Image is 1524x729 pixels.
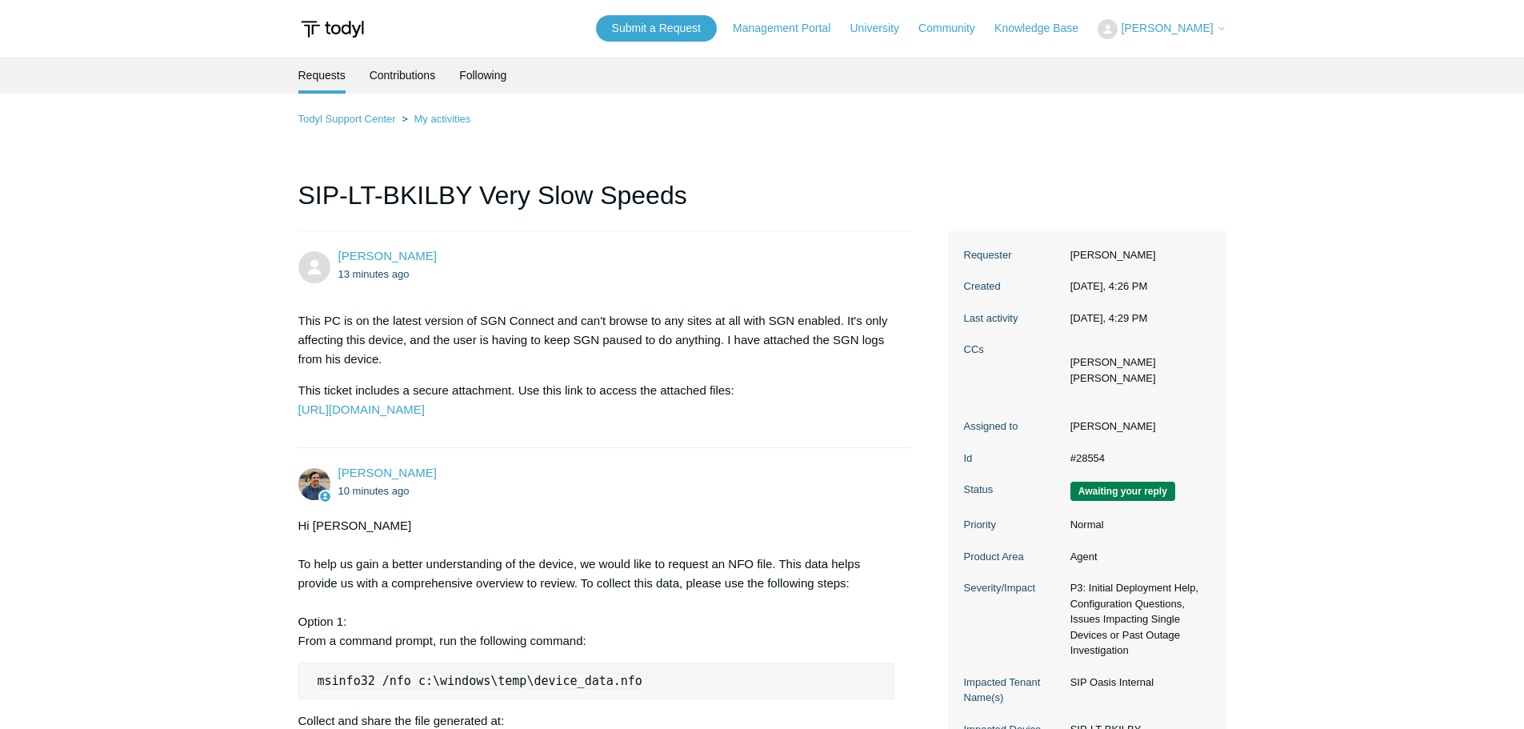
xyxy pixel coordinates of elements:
dd: [PERSON_NAME] [1062,247,1210,263]
a: Community [918,20,991,37]
time: 09/30/2025, 16:26 [338,268,410,280]
a: My activities [414,113,470,125]
time: 09/30/2025, 16:26 [1070,280,1148,292]
dt: Product Area [964,549,1062,565]
a: Following [459,57,506,94]
dd: [PERSON_NAME] [1062,419,1210,435]
li: Todyl Support Center [298,113,399,125]
dt: Status [964,482,1062,498]
span: [PERSON_NAME] [1121,22,1213,34]
a: [PERSON_NAME] [338,249,437,262]
dd: Agent [1062,549,1210,565]
button: [PERSON_NAME] [1098,19,1226,39]
a: Submit a Request [596,15,717,42]
a: [URL][DOMAIN_NAME] [298,403,425,416]
dd: Normal [1062,517,1210,533]
dt: Last activity [964,310,1062,326]
li: Requests [298,57,346,94]
dd: P3: Initial Deployment Help, Configuration Questions, Issues Impacting Single Devices or Past Out... [1062,580,1210,659]
img: Todyl Support Center Help Center home page [298,14,366,44]
time: 09/30/2025, 16:29 [338,485,410,497]
span: Spencer Grissom [338,466,437,479]
dt: Id [964,451,1062,467]
dd: #28554 [1062,451,1210,467]
dt: Impacted Tenant Name(s) [964,675,1062,706]
dt: Assigned to [964,419,1062,435]
a: University [850,20,914,37]
dd: SIP Oasis Internal [1062,675,1210,691]
p: This ticket includes a secure attachment. Use this link to access the attached files: [298,381,895,419]
code: msinfo32 /nfo c:\windows\temp\device_data.nfo [313,673,647,689]
dt: Priority [964,517,1062,533]
a: [PERSON_NAME] [338,466,437,479]
li: Christopher Boyd [1070,354,1156,371]
a: Knowledge Base [994,20,1094,37]
h1: SIP-LT-BKILBY Very Slow Speeds [298,176,911,231]
dt: CCs [964,342,1062,358]
a: Contributions [370,57,436,94]
a: Management Portal [733,20,846,37]
dt: Severity/Impact [964,580,1062,596]
a: Todyl Support Center [298,113,396,125]
dt: Requester [964,247,1062,263]
li: Jacob Nunley [1070,371,1156,387]
li: My activities [398,113,470,125]
p: This PC is on the latest version of SGN Connect and can't browse to any sites at all with SGN ena... [298,311,895,369]
span: Luke Kennamer [338,249,437,262]
time: 09/30/2025, 16:29 [1070,312,1148,324]
dt: Created [964,278,1062,294]
span: We are waiting for you to respond [1070,482,1175,501]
